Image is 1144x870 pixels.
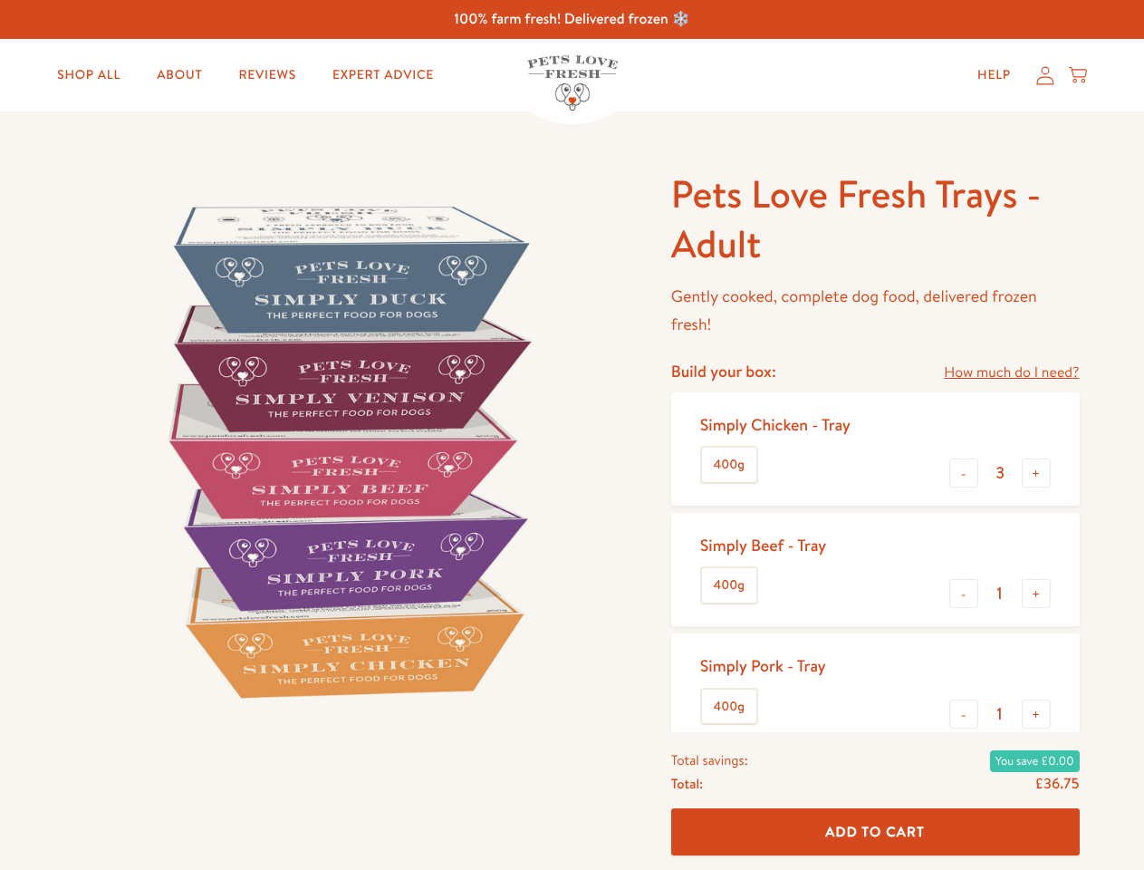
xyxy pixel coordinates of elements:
label: 400g [702,690,756,724]
h4: Build your box: [671,361,776,382]
img: Pets Love Fresh [527,55,618,111]
a: Shop All [43,57,135,93]
div: Simply Pork - Tray [700,655,826,676]
label: 400g [702,448,756,482]
h1: Pets Love Fresh Trays - Adult [671,169,1080,268]
span: You save £0.00 [990,750,1080,772]
button: Add To Cart [671,808,1080,856]
a: About [142,57,216,93]
div: Simply Beef - Tray [700,535,826,556]
button: + [1022,459,1051,488]
button: - [949,579,978,608]
p: Gently cooked, complete dog food, delivered frozen fresh! [671,283,1080,338]
span: £36.75 [1034,774,1079,794]
span: Total: [671,772,703,796]
span: Add To Cart [825,822,925,841]
a: Expert Advice [318,57,448,93]
a: How much do I need? [944,361,1079,385]
button: - [949,459,978,488]
a: Reviews [224,57,310,93]
button: - [949,700,978,729]
img: Pets Love Fresh Trays - Adult [65,169,628,732]
div: Simply Chicken - Tray [700,414,851,435]
button: + [1022,579,1051,608]
span: Total savings: [671,749,748,772]
label: 400g [702,568,756,603]
button: + [1022,700,1051,729]
a: Help [963,57,1025,93]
